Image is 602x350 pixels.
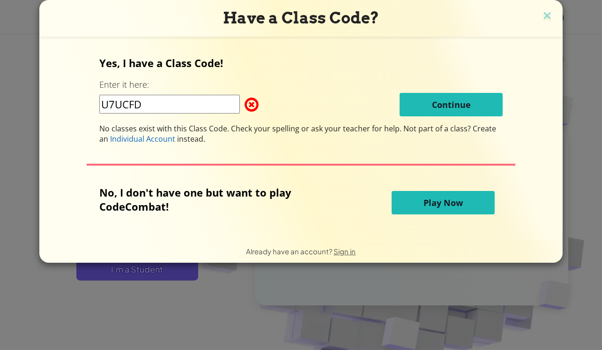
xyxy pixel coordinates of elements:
p: No, I don't have one but want to play CodeCombat! [99,185,337,213]
span: Have a Class Code? [223,8,379,27]
span: Individual Account [110,134,175,144]
span: Already have an account? [246,247,334,256]
p: Yes, I have a Class Code! [99,56,503,70]
span: Play Now [424,197,463,208]
a: Sign in [334,247,356,256]
span: Continue [432,99,471,110]
label: Enter it here: [99,79,149,91]
button: Continue [400,93,503,116]
span: No classes exist with this Class Code. Check your spelling or ask your teacher for help. [99,123,403,134]
span: instead. [175,134,205,144]
span: Not part of a class? Create an [99,123,496,144]
img: close icon [541,9,553,23]
button: Play Now [392,191,495,214]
